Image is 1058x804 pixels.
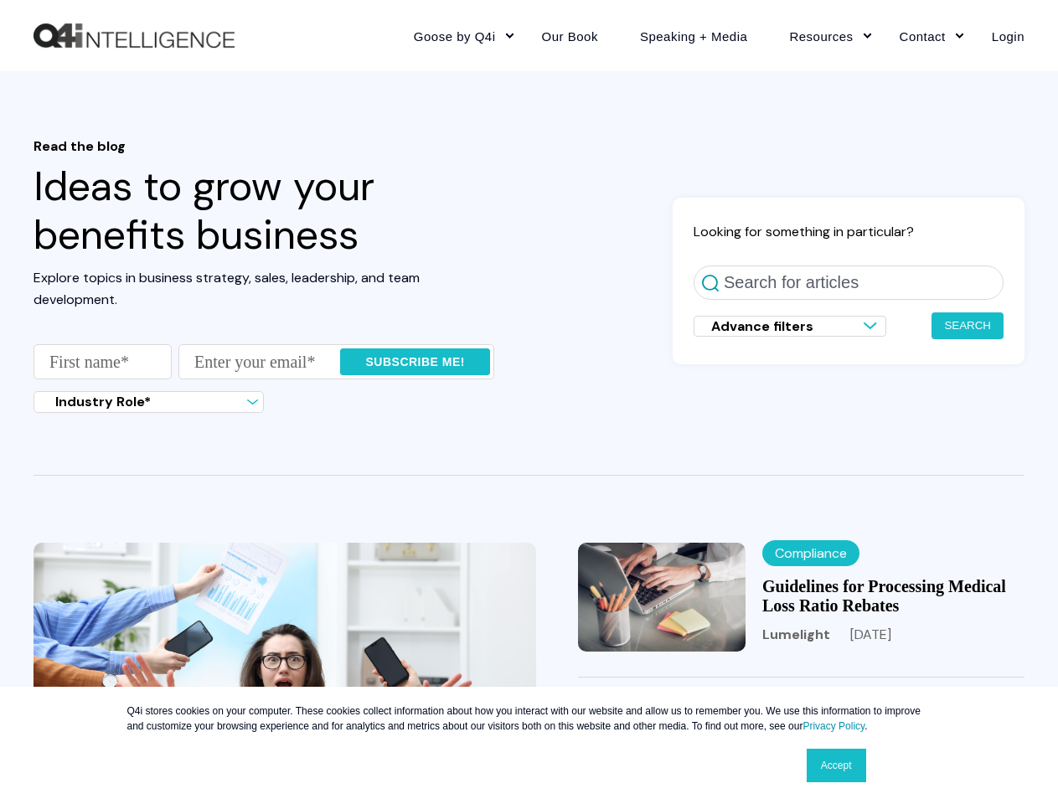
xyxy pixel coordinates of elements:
[850,626,891,643] span: [DATE]
[578,543,746,652] img: Guidelines for Processing Medical Loss Ratio Rebates
[762,540,859,566] label: Compliance
[34,138,494,259] h1: Ideas to grow your benefits business
[694,223,1004,240] h2: Looking for something in particular?
[34,23,235,49] a: Back to Home
[932,312,1004,339] button: Search
[34,138,494,154] span: Read the blog
[34,269,420,308] span: Explore topics in business strategy, sales, leadership, and team development.
[711,317,813,335] span: Advance filters
[807,749,866,782] a: Accept
[762,626,830,643] span: Lumelight
[34,23,235,49] img: Q4intelligence, LLC logo
[803,720,864,732] a: Privacy Policy
[34,344,172,379] input: First name*
[694,265,1004,300] input: Search for articles
[127,703,932,734] p: Q4i stores cookies on your computer. These cookies collect information about how you interact wit...
[178,344,494,379] input: Enter your email*
[762,577,1006,615] a: Guidelines for Processing Medical Loss Ratio Rebates
[340,348,490,375] input: Subscribe me!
